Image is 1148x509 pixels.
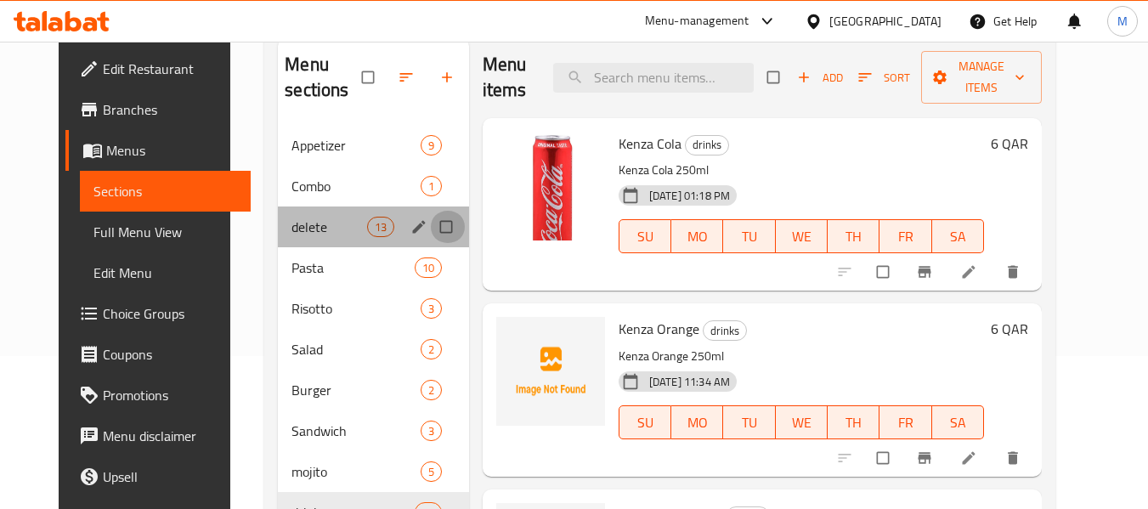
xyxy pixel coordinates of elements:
[1117,12,1128,31] span: M
[65,375,251,416] a: Promotions
[421,176,442,196] div: items
[103,426,237,446] span: Menu disclaimer
[991,132,1028,156] h6: 6 QAR
[994,253,1035,291] button: delete
[834,410,873,435] span: TH
[291,380,421,400] span: Burger
[886,224,925,249] span: FR
[421,298,442,319] div: items
[619,160,984,181] p: Kenza Cola 250ml
[103,385,237,405] span: Promotions
[757,61,793,93] span: Select section
[776,405,828,439] button: WE
[421,421,442,441] div: items
[106,140,237,161] span: Menus
[619,346,984,367] p: Kenza Orange 250ml
[960,263,981,280] a: Edit menu item
[642,374,737,390] span: [DATE] 11:34 AM
[797,68,843,88] span: Add
[906,253,947,291] button: Branch-specific-item
[879,405,931,439] button: FR
[783,224,821,249] span: WE
[65,89,251,130] a: Branches
[619,131,681,156] span: Kenza Cola
[496,317,605,426] img: Kenza Orange
[686,135,728,155] span: drinks
[428,59,469,96] button: Add section
[65,48,251,89] a: Edit Restaurant
[352,61,387,93] span: Select all sections
[421,339,442,359] div: items
[939,224,977,249] span: SA
[921,51,1042,104] button: Manage items
[834,224,873,249] span: TH
[80,252,251,293] a: Edit Menu
[671,405,723,439] button: MO
[65,293,251,334] a: Choice Groups
[626,224,664,249] span: SU
[278,410,469,451] div: Sandwich3
[278,247,469,288] div: Pasta10
[906,439,947,477] button: Branch-specific-item
[415,257,442,278] div: items
[291,257,414,278] span: Pasta
[886,410,925,435] span: FR
[368,219,393,235] span: 13
[285,52,362,103] h2: Menu sections
[421,461,442,482] div: items
[626,410,664,435] span: SU
[932,219,984,253] button: SA
[678,410,716,435] span: MO
[730,410,768,435] span: TU
[93,181,237,201] span: Sections
[421,178,441,195] span: 1
[854,65,914,91] button: Sort
[829,12,942,31] div: [GEOGRAPHIC_DATA]
[291,176,421,196] span: Combo
[723,405,775,439] button: TU
[421,382,441,399] span: 2
[421,301,441,317] span: 3
[960,450,981,467] a: Edit menu item
[994,439,1035,477] button: delete
[619,405,671,439] button: SU
[278,166,469,206] div: Combo1
[421,135,442,156] div: items
[704,321,746,341] span: drinks
[278,206,469,247] div: delete13edit
[867,256,902,288] span: Select to update
[367,217,394,237] div: items
[291,135,421,156] span: Appetizer
[278,329,469,370] div: Salad2
[421,342,441,358] span: 2
[793,65,847,91] span: Add item
[776,219,828,253] button: WE
[278,451,469,492] div: mojito5
[723,219,775,253] button: TU
[93,222,237,242] span: Full Menu View
[783,410,821,435] span: WE
[80,212,251,252] a: Full Menu View
[867,442,902,474] span: Select to update
[291,461,421,482] span: mojito
[553,63,754,93] input: search
[416,260,441,276] span: 10
[103,59,237,79] span: Edit Restaurant
[80,171,251,212] a: Sections
[730,224,768,249] span: TU
[291,298,421,319] span: Risotto
[387,59,428,96] span: Sort sections
[421,464,441,480] span: 5
[103,344,237,365] span: Coupons
[65,416,251,456] a: Menu disclaimer
[619,219,671,253] button: SU
[671,219,723,253] button: MO
[291,421,421,441] div: Sandwich
[793,65,847,91] button: Add
[278,288,469,329] div: Risotto3
[421,423,441,439] span: 3
[858,68,910,88] span: Sort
